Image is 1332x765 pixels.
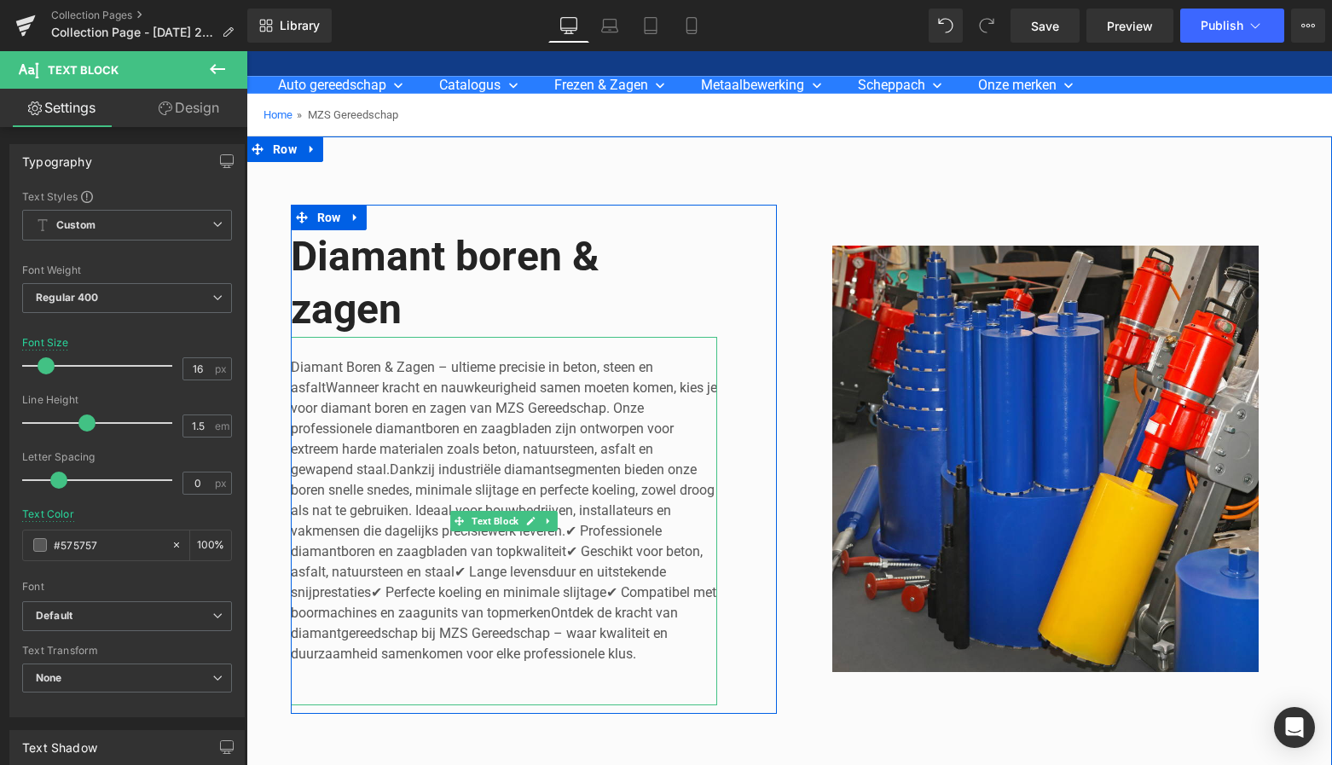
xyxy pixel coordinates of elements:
[22,189,232,203] div: Text Styles
[67,154,99,179] span: Row
[182,26,283,42] a: Catalogus
[44,179,471,286] h2: Diamant boren & zagen
[51,9,247,22] a: Collection Pages
[55,85,77,111] a: Expand / Collapse
[22,508,74,520] div: Text Color
[36,291,99,304] b: Regular 400
[22,645,232,657] div: Text Transform
[293,460,311,480] a: Expand / Collapse
[22,145,92,169] div: Typography
[601,26,708,42] a: Scheppach
[48,63,119,77] span: Text Block
[61,57,152,70] span: MZS Gereedschap
[970,9,1004,43] button: Redo
[1180,9,1284,43] button: Publish
[190,530,231,560] div: %
[17,57,46,70] a: Home
[671,9,712,43] a: Mobile
[444,26,587,42] a: Metaalbewerking
[929,9,963,43] button: Undo
[1031,17,1059,35] span: Save
[36,609,72,623] i: Default
[22,451,232,463] div: Letter Spacing
[215,420,229,432] span: em
[280,18,320,33] span: Library
[50,57,55,70] span: »
[247,9,332,43] a: New Library
[1201,19,1243,32] span: Publish
[1291,9,1325,43] button: More
[22,337,69,349] div: Font Size
[1107,17,1153,35] span: Preview
[51,26,215,39] span: Collection Page - [DATE] 21:16:58
[721,26,839,42] a: Onze merken
[36,671,62,684] b: None
[22,85,55,111] span: Row
[1086,9,1173,43] a: Preview
[298,26,431,42] a: Frezen & Zagen
[548,9,589,43] a: Desktop
[21,26,169,42] a: Auto gereedschap
[22,731,97,755] div: Text Shadow
[630,9,671,43] a: Tablet
[127,89,251,127] a: Design
[215,478,229,489] span: px
[56,218,96,233] b: Custom
[1274,707,1315,748] div: Open Intercom Messenger
[44,306,471,613] p: Diamant Boren & Zagen – ultieme precisie in beton, steen en asfaltWanneer kracht en nauwkeurighei...
[215,363,229,374] span: px
[22,581,232,593] div: Font
[589,9,630,43] a: Laptop
[22,394,232,406] div: Line Height
[222,460,275,480] span: Text Block
[98,154,120,179] a: Expand / Collapse
[22,264,232,276] div: Font Weight
[54,536,163,554] input: Color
